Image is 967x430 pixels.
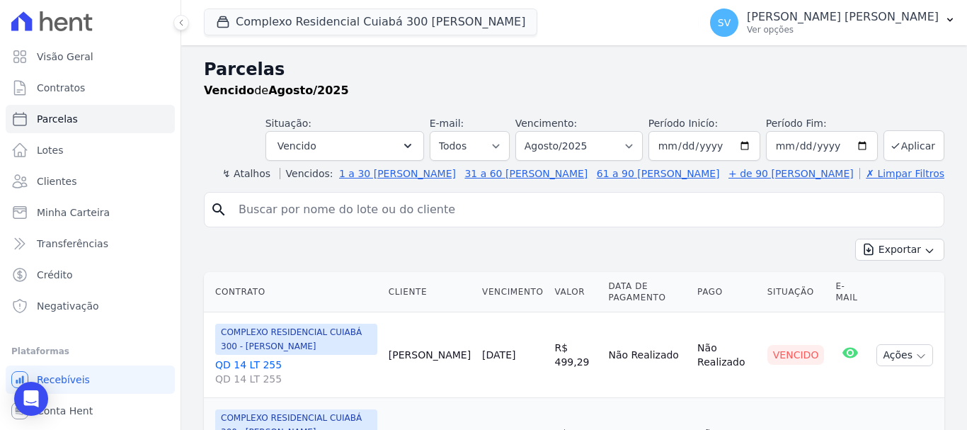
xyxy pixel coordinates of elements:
label: Vencidos: [280,168,333,179]
span: Visão Geral [37,50,93,64]
button: Ações [876,344,933,366]
p: de [204,82,349,99]
a: + de 90 [PERSON_NAME] [728,168,854,179]
button: Complexo Residencial Cuiabá 300 [PERSON_NAME] [204,9,537,35]
a: 1 a 30 [PERSON_NAME] [339,168,456,179]
td: Não Realizado [602,312,692,398]
span: Crédito [37,268,73,282]
th: Contrato [204,272,383,312]
label: Vencimento: [515,118,577,129]
span: Transferências [37,237,108,251]
span: SV [718,18,731,28]
th: E-mail [830,272,871,312]
span: Negativação [37,299,99,313]
th: Situação [762,272,830,312]
a: Conta Hent [6,397,175,425]
span: Parcelas [37,112,78,126]
a: Minha Carteira [6,198,175,227]
span: Recebíveis [37,373,90,387]
a: Transferências [6,230,175,258]
label: Período Fim: [766,116,878,131]
td: [PERSON_NAME] [383,312,476,398]
button: SV [PERSON_NAME] [PERSON_NAME] Ver opções [699,3,967,43]
th: Vencimento [476,272,549,312]
td: R$ 499,29 [549,312,602,398]
strong: Agosto/2025 [268,84,348,97]
label: Período Inicío: [648,118,718,129]
a: Parcelas [6,105,175,133]
a: [DATE] [482,349,515,361]
h2: Parcelas [204,57,944,82]
a: Clientes [6,167,175,196]
td: Não Realizado [692,312,762,398]
div: Vencido [767,345,825,365]
a: Contratos [6,74,175,102]
a: Recebíveis [6,366,175,394]
a: Visão Geral [6,43,175,71]
span: Conta Hent [37,404,93,418]
a: Lotes [6,136,175,164]
span: COMPLEXO RESIDENCIAL CUIABÁ 300 - [PERSON_NAME] [215,324,377,355]
span: Clientes [37,174,76,188]
button: Aplicar [883,130,944,161]
a: QD 14 LT 255QD 14 LT 255 [215,358,377,386]
label: Situação: [265,118,311,129]
a: ✗ Limpar Filtros [859,168,944,179]
i: search [210,201,227,218]
th: Pago [692,272,762,312]
p: [PERSON_NAME] [PERSON_NAME] [747,10,939,24]
button: Exportar [855,239,944,261]
div: Open Intercom Messenger [14,382,48,416]
span: Contratos [37,81,85,95]
th: Data de Pagamento [602,272,692,312]
span: QD 14 LT 255 [215,372,377,386]
th: Cliente [383,272,476,312]
a: 31 a 60 [PERSON_NAME] [464,168,588,179]
div: Plataformas [11,343,169,360]
span: Lotes [37,143,64,157]
label: ↯ Atalhos [222,168,270,179]
input: Buscar por nome do lote ou do cliente [230,196,938,224]
th: Valor [549,272,602,312]
span: Minha Carteira [37,205,110,220]
a: 61 a 90 [PERSON_NAME] [597,168,720,179]
strong: Vencido [204,84,254,97]
button: Vencido [265,131,424,161]
a: Negativação [6,292,175,320]
label: E-mail: [430,118,464,129]
span: Vencido [277,137,316,154]
a: Crédito [6,261,175,289]
p: Ver opções [747,24,939,35]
